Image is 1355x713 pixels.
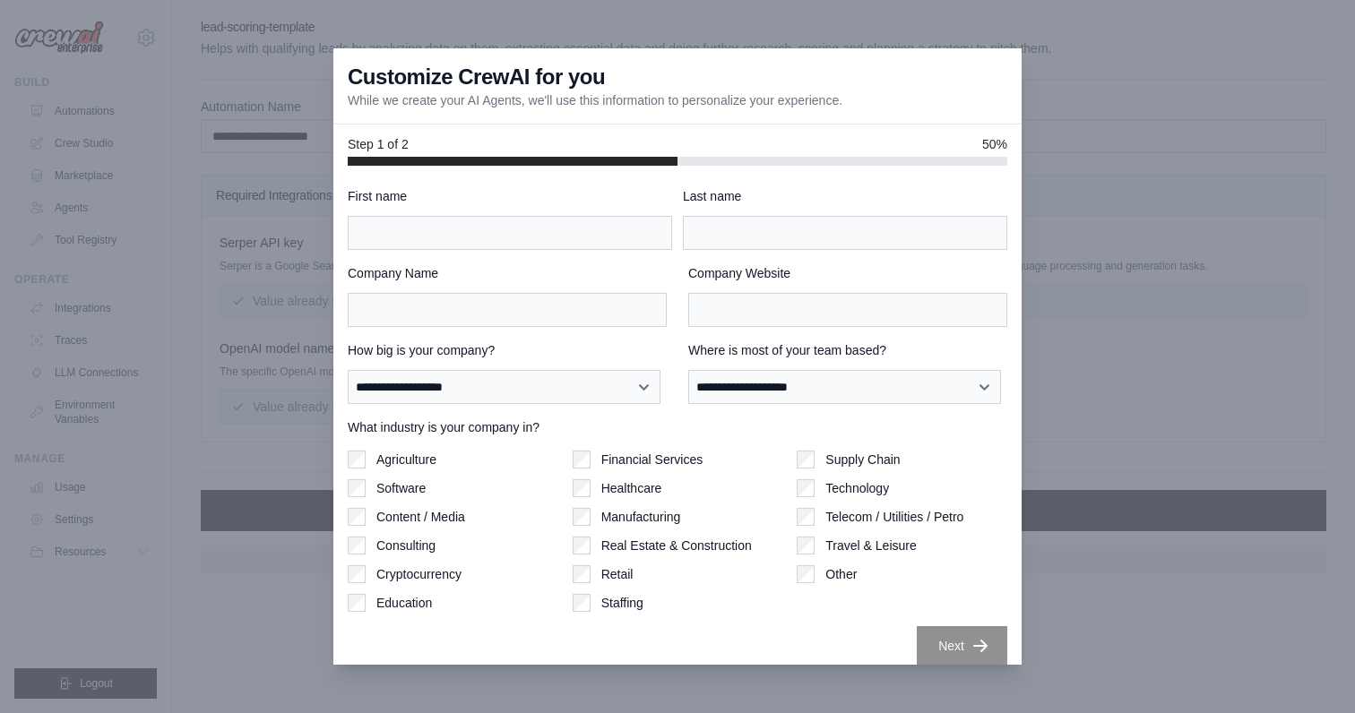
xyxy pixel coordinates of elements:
[825,565,857,583] label: Other
[348,63,605,91] h3: Customize CrewAI for you
[601,451,703,468] label: Financial Services
[688,341,1007,359] label: Where is most of your team based?
[825,537,916,554] label: Travel & Leisure
[376,565,462,583] label: Cryptocurrency
[601,479,662,497] label: Healthcare
[348,135,409,153] span: Step 1 of 2
[917,626,1007,666] button: Next
[348,264,667,282] label: Company Name
[376,451,436,468] label: Agriculture
[683,187,1007,205] label: Last name
[601,565,634,583] label: Retail
[825,508,963,526] label: Telecom / Utilities / Petro
[601,594,643,612] label: Staffing
[348,418,1007,436] label: What industry is your company in?
[825,451,900,468] label: Supply Chain
[601,537,752,554] label: Real Estate & Construction
[348,341,667,359] label: How big is your company?
[376,594,432,612] label: Education
[688,264,1007,282] label: Company Website
[982,135,1007,153] span: 50%
[376,479,426,497] label: Software
[601,508,681,526] label: Manufacturing
[376,537,436,554] label: Consulting
[376,508,465,526] label: Content / Media
[348,91,842,109] p: While we create your AI Agents, we'll use this information to personalize your experience.
[825,479,889,497] label: Technology
[348,187,672,205] label: First name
